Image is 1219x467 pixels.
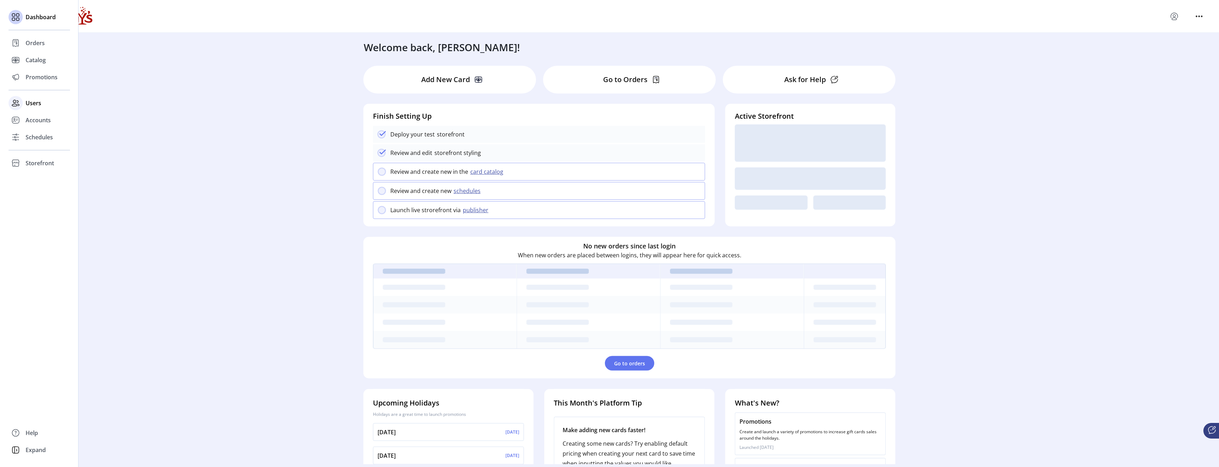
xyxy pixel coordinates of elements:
[432,149,481,157] p: storefront styling
[435,130,465,139] p: storefront
[583,241,676,251] h6: No new orders since last login
[373,411,524,418] p: Holidays are a great time to launch promotions
[739,429,881,441] p: Create and launch a variety of promotions to increase gift cards sales around the holidays.
[468,167,508,176] button: card catalog
[26,99,41,107] span: Users
[26,429,38,437] span: Help
[26,133,53,141] span: Schedules
[364,40,520,55] h3: Welcome back, [PERSON_NAME]!
[505,429,519,435] p: [DATE]
[26,73,58,81] span: Promotions
[26,13,56,21] span: Dashboard
[735,111,886,122] h4: Active Storefront
[26,56,46,64] span: Catalog
[378,451,396,460] p: [DATE]
[390,167,468,176] p: Review and create new in the
[554,398,705,408] h4: This Month's Platform Tip
[26,116,51,124] span: Accounts
[735,398,886,408] h4: What's New?
[26,39,45,47] span: Orders
[739,417,881,426] p: Promotions
[505,452,519,459] p: [DATE]
[26,159,54,167] span: Storefront
[1193,11,1205,22] button: menu
[390,206,461,214] p: Launch live strorefront via
[563,426,696,434] p: Make adding new cards faster!
[373,111,705,122] h4: Finish Setting Up
[603,74,648,85] p: Go to Orders
[390,149,432,157] p: Review and edit
[461,206,493,214] button: publisher
[390,130,435,139] p: Deploy your test
[373,398,524,408] h4: Upcoming Holidays
[739,444,881,451] p: Launched [DATE]
[421,74,470,85] p: Add New Card
[390,187,451,195] p: Review and create new
[605,356,654,371] button: Go to orders
[1169,11,1180,22] button: menu
[518,251,741,259] p: When new orders are placed between logins, they will appear here for quick access.
[614,360,645,367] span: Go to orders
[378,428,396,436] p: [DATE]
[451,187,485,195] button: schedules
[784,74,826,85] p: Ask for Help
[26,446,46,454] span: Expand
